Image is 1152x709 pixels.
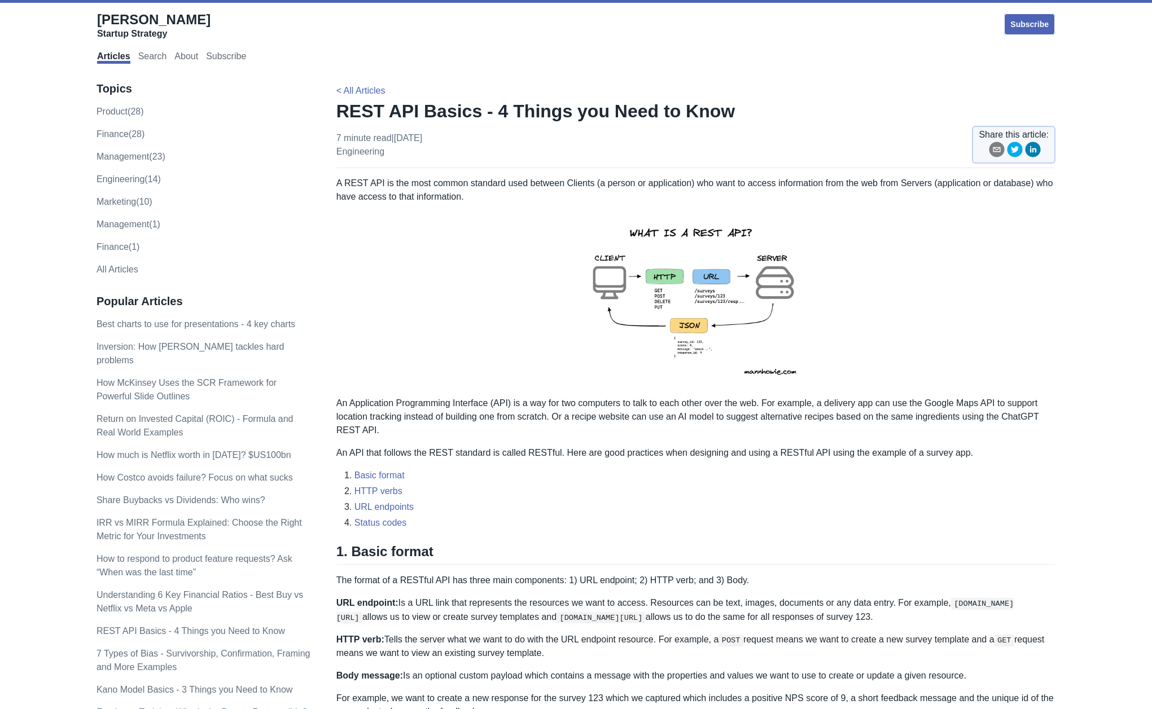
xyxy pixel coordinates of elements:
div: Startup Strategy [97,28,211,39]
a: Subscribe [1004,13,1055,36]
code: GET [995,635,1014,646]
code: POST [719,635,743,646]
p: An Application Programming Interface (API) is a way for two computers to talk to each other over ... [336,397,1055,437]
h3: Topics [97,82,313,96]
h2: 1. Basic format [336,543,1055,565]
a: Basic format [354,470,405,480]
a: HTTP verbs [354,486,402,496]
p: Is a URL link that represents the resources we want to access. Resources can be text, images, doc... [336,596,1055,624]
span: [PERSON_NAME] [97,12,211,27]
a: product(28) [97,107,144,116]
p: An API that follows the REST standard is called RESTful. Here are good practices when designing a... [336,446,1055,460]
a: URL endpoints [354,502,414,512]
a: engineering [336,147,384,156]
a: Management(1) [97,219,160,229]
a: 7 Types of Bias - Survivorship, Confirmation, Framing and More Examples [97,649,310,672]
a: How McKinsey Uses the SCR Framework for Powerful Slide Outlines [97,378,277,401]
h1: REST API Basics - 4 Things you Need to Know [336,100,1055,122]
img: rest-api [572,213,820,387]
a: Return on Invested Capital (ROIC) - Formula and Real World Examples [97,414,294,437]
a: [PERSON_NAME]Startup Strategy [97,11,211,39]
a: All Articles [97,265,138,274]
button: linkedin [1025,142,1041,161]
a: Status codes [354,518,407,527]
a: < All Articles [336,86,386,95]
a: Best charts to use for presentations - 4 key charts [97,319,295,329]
a: About [174,51,198,64]
p: The format of a RESTful API has three main components: 1) URL endpoint; 2) HTTP verb; and 3) Body. [336,574,1055,587]
p: 7 minute read | [DATE] [336,131,422,158]
a: How much is Netflix worth in [DATE]? $US100bn [97,450,291,460]
a: How to respond to product feature requests? Ask “When was the last time” [97,554,292,577]
a: management(23) [97,152,165,161]
a: How Costco avoids failure? Focus on what sucks [97,473,293,482]
code: [DOMAIN_NAME][URL] [557,612,646,623]
a: Understanding 6 Key Financial Ratios - Best Buy vs Netflix vs Meta vs Apple [97,590,303,613]
p: Is an optional custom payload which contains a message with the properties and values we want to ... [336,669,1055,682]
a: Subscribe [206,51,246,64]
button: email [989,142,1005,161]
a: Inversion: How [PERSON_NAME] tackles hard problems [97,342,284,365]
a: Articles [97,51,130,64]
a: IRR vs MIRR Formula Explained: Choose the Right Metric for Your Investments [97,518,302,541]
a: Share Buybacks vs Dividends: Who wins? [97,495,265,505]
strong: URL endpoint: [336,598,398,607]
a: Search [138,51,167,64]
p: A REST API is the most common standard used between Clients (a person or application) who want to... [336,177,1055,204]
a: finance(28) [97,129,144,139]
button: twitter [1007,142,1023,161]
span: Share this article: [979,128,1049,142]
strong: Body message: [336,671,403,680]
h3: Popular Articles [97,294,313,309]
a: Kano Model Basics - 3 Things you Need to Know [97,685,292,694]
p: Tells the server what we want to do with the URL endpoint resource. For example, a request means ... [336,633,1055,660]
a: REST API Basics - 4 Things you Need to Know [97,626,285,636]
a: marketing(10) [97,197,152,206]
a: engineering(14) [97,174,161,184]
a: Finance(1) [97,242,139,252]
strong: HTTP verb: [336,635,384,644]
